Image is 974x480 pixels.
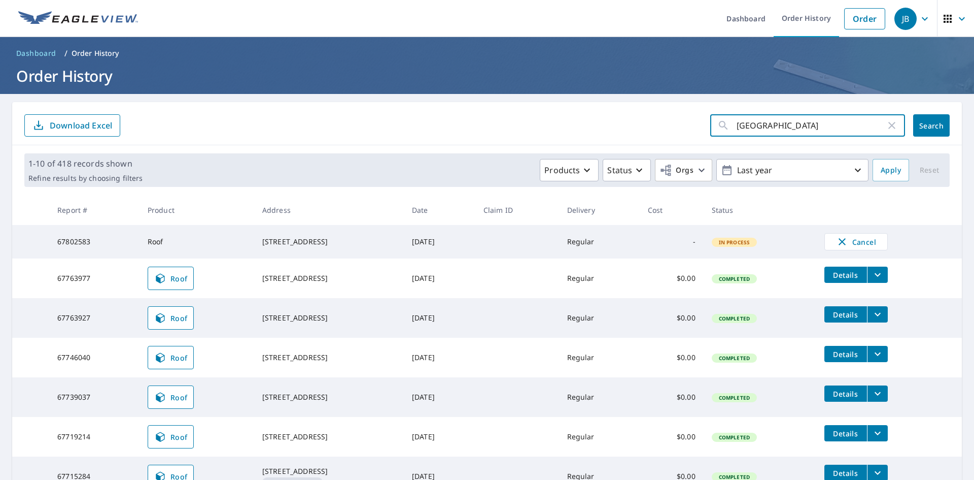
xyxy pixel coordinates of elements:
[830,429,861,438] span: Details
[830,468,861,478] span: Details
[559,195,640,225] th: Delivery
[12,66,962,86] h1: Order History
[140,195,254,225] th: Product
[559,417,640,457] td: Regular
[49,298,140,338] td: 67763927
[154,272,188,284] span: Roof
[607,164,632,176] p: Status
[830,389,861,399] span: Details
[262,466,396,476] div: [STREET_ADDRESS]
[404,298,475,338] td: [DATE]
[49,417,140,457] td: 67719214
[404,417,475,457] td: [DATE]
[713,275,756,282] span: Completed
[640,377,704,417] td: $0.00
[262,237,396,247] div: [STREET_ADDRESS]
[544,164,580,176] p: Products
[640,259,704,298] td: $0.00
[716,159,868,181] button: Last year
[12,45,60,61] a: Dashboard
[894,8,917,30] div: JB
[867,386,888,402] button: filesDropdownBtn-67739037
[713,394,756,401] span: Completed
[254,195,404,225] th: Address
[603,159,651,181] button: Status
[824,386,867,402] button: detailsBtn-67739037
[824,233,888,250] button: Cancel
[713,434,756,441] span: Completed
[737,111,886,140] input: Address, Report #, Claim ID, etc.
[867,306,888,323] button: filesDropdownBtn-67763927
[28,157,143,170] p: 1-10 of 418 records shown
[713,239,756,246] span: In Process
[148,386,194,409] a: Roof
[830,349,861,359] span: Details
[867,425,888,441] button: filesDropdownBtn-67719214
[704,195,816,225] th: Status
[49,338,140,377] td: 67746040
[640,338,704,377] td: $0.00
[559,259,640,298] td: Regular
[640,417,704,457] td: $0.00
[713,315,756,322] span: Completed
[64,47,67,59] li: /
[844,8,885,29] a: Order
[16,48,56,58] span: Dashboard
[50,120,112,131] p: Download Excel
[28,174,143,183] p: Refine results by choosing filters
[148,346,194,369] a: Roof
[140,225,254,259] td: Roof
[640,298,704,338] td: $0.00
[559,338,640,377] td: Regular
[824,267,867,283] button: detailsBtn-67763977
[154,391,188,403] span: Roof
[881,164,901,177] span: Apply
[830,310,861,319] span: Details
[148,267,194,290] a: Roof
[72,48,119,58] p: Order History
[540,159,599,181] button: Products
[12,45,962,61] nav: breadcrumb
[733,162,852,179] p: Last year
[867,267,888,283] button: filesDropdownBtn-67763977
[640,195,704,225] th: Cost
[824,425,867,441] button: detailsBtn-67719214
[154,431,188,443] span: Roof
[404,259,475,298] td: [DATE]
[824,306,867,323] button: detailsBtn-67763927
[154,351,188,364] span: Roof
[49,225,140,259] td: 67802583
[404,377,475,417] td: [DATE]
[24,114,120,137] button: Download Excel
[559,225,640,259] td: Regular
[475,195,559,225] th: Claim ID
[835,236,877,248] span: Cancel
[404,195,475,225] th: Date
[49,195,140,225] th: Report #
[148,306,194,330] a: Roof
[921,121,942,131] span: Search
[824,346,867,362] button: detailsBtn-67746040
[713,355,756,362] span: Completed
[262,313,396,323] div: [STREET_ADDRESS]
[640,225,704,259] td: -
[49,259,140,298] td: 67763977
[873,159,909,181] button: Apply
[559,298,640,338] td: Regular
[262,432,396,442] div: [STREET_ADDRESS]
[404,225,475,259] td: [DATE]
[913,114,950,137] button: Search
[659,164,693,177] span: Orgs
[404,338,475,377] td: [DATE]
[830,270,861,280] span: Details
[655,159,712,181] button: Orgs
[262,392,396,402] div: [STREET_ADDRESS]
[867,346,888,362] button: filesDropdownBtn-67746040
[154,312,188,324] span: Roof
[262,273,396,283] div: [STREET_ADDRESS]
[148,425,194,449] a: Roof
[262,353,396,363] div: [STREET_ADDRESS]
[18,11,138,26] img: EV Logo
[49,377,140,417] td: 67739037
[559,377,640,417] td: Regular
